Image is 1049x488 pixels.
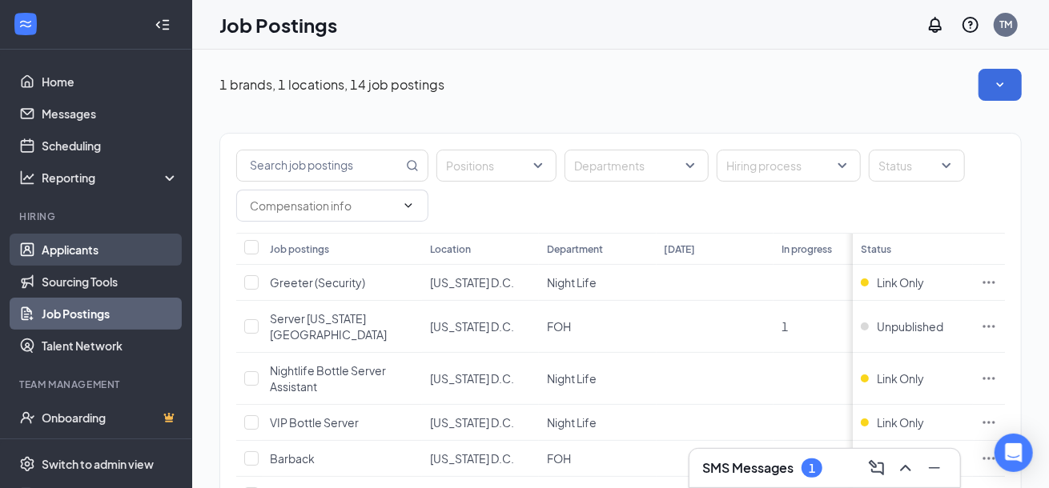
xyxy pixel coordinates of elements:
p: 1 brands, 1 locations, 14 job postings [219,76,444,94]
svg: Collapse [155,17,171,33]
span: FOH [547,319,571,334]
span: Link Only [877,274,924,290]
svg: MagnifyingGlass [406,159,419,172]
span: Link Only [877,414,924,430]
svg: SmallChevronDown [992,77,1008,93]
a: Talent Network [42,330,179,362]
div: Hiring [19,210,175,223]
span: Barback [270,451,315,466]
td: Night Life [539,353,656,405]
td: FOH [539,441,656,477]
svg: QuestionInfo [961,15,980,34]
a: Job Postings [42,298,179,330]
span: FOH [547,451,571,466]
svg: Ellipses [981,318,997,334]
div: Team Management [19,378,175,391]
span: Greeter (Security) [270,275,365,290]
span: Server [US_STATE][GEOGRAPHIC_DATA] [270,311,387,342]
div: Department [547,242,603,256]
span: [US_STATE] D.C. [430,371,514,386]
svg: Settings [19,456,35,472]
th: Status [853,233,973,265]
span: Night Life [547,415,597,430]
td: Washington D.C. [422,301,539,353]
span: 1 [782,319,788,334]
button: ChevronUp [893,455,918,481]
div: TM [999,18,1012,31]
td: Washington D.C. [422,265,539,301]
h3: SMS Messages [702,459,794,477]
div: Location [430,242,471,256]
td: Night Life [539,405,656,441]
th: [DATE] [657,233,774,265]
div: Switch to admin view [42,456,154,472]
svg: Analysis [19,170,35,186]
svg: ChevronDown [402,199,415,212]
input: Search job postings [237,150,403,181]
div: Open Intercom Messenger [995,434,1033,472]
div: Job postings [270,242,329,256]
svg: Minimize [925,458,944,478]
svg: Notifications [926,15,945,34]
a: Scheduling [42,130,179,162]
svg: ComposeMessage [867,458,886,478]
h1: Job Postings [219,11,337,38]
span: [US_STATE] D.C. [430,275,514,290]
svg: Ellipses [981,370,997,386]
a: Home [42,66,179,98]
svg: ChevronUp [896,458,915,478]
a: OnboardingCrown [42,402,179,434]
span: [US_STATE] D.C. [430,319,514,334]
div: Reporting [42,170,179,186]
span: Nightlife Bottle Server Assistant [270,363,386,394]
span: [US_STATE] D.C. [430,415,514,430]
span: Night Life [547,275,597,290]
svg: Ellipses [981,414,997,430]
svg: WorkstreamLogo [18,16,34,32]
a: TeamCrown [42,434,179,466]
button: ComposeMessage [864,455,890,481]
button: SmallChevronDown [979,69,1022,101]
span: Link Only [877,370,924,386]
td: Washington D.C. [422,405,539,441]
input: Compensation info [250,197,396,214]
button: Minimize [922,455,947,481]
span: VIP Bottle Server [270,415,359,430]
span: Night Life [547,371,597,386]
svg: Ellipses [981,450,997,466]
td: Washington D.C. [422,353,539,405]
a: Messages [42,98,179,130]
td: Washington D.C. [422,441,539,477]
svg: Ellipses [981,274,997,290]
span: [US_STATE] D.C. [430,451,514,466]
td: Night Life [539,265,656,301]
td: FOH [539,301,656,353]
span: Unpublished [877,318,943,334]
div: 1 [809,462,815,475]
a: Applicants [42,234,179,266]
a: Sourcing Tools [42,266,179,298]
th: In progress [774,233,890,265]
